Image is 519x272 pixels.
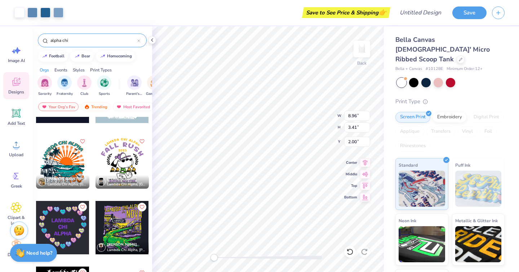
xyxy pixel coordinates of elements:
img: Neon Ink [399,226,445,262]
div: bear [81,54,90,58]
div: football [49,54,65,58]
button: filter button [77,75,92,97]
div: filter for Club [77,75,92,97]
div: Transfers [426,126,455,137]
img: Puff Ink [455,171,502,207]
div: Rhinestones [395,141,430,152]
button: Like [138,203,146,211]
img: most_fav.gif [116,104,122,109]
button: homecoming [96,51,135,62]
span: Metallic & Glitter Ink [455,217,498,224]
div: Digital Print [469,112,504,123]
div: Vinyl [457,126,478,137]
button: Like [78,203,87,211]
div: Orgs [40,67,49,73]
div: Print Types [90,67,112,73]
span: Sorority [38,91,52,97]
span: Puff Ink [455,161,470,169]
div: Applique [395,126,424,137]
img: Metallic & Glitter Ink [455,226,502,262]
span: Parent's Weekend [126,91,143,97]
span: Lambda Chi Alpha, [GEOGRAPHIC_DATA][US_STATE] at [GEOGRAPHIC_DATA] [107,182,146,187]
div: Print Type [395,97,505,106]
img: Sorority Image [41,79,49,87]
span: Sports [99,91,110,97]
button: football [38,51,68,62]
img: Club Image [80,79,88,87]
div: filter for Fraternity [57,75,73,97]
button: bear [70,51,93,62]
button: filter button [126,75,143,97]
img: most_fav.gif [41,104,47,109]
img: trending.gif [84,104,90,109]
span: Decorate [8,252,25,258]
div: filter for Sports [97,75,111,97]
div: Trending [81,102,111,111]
span: Game Day [146,91,163,97]
span: Middle [344,171,357,177]
span: Designs [8,89,24,95]
button: filter button [97,75,111,97]
div: Your Org's Fav [38,102,79,111]
div: Accessibility label [210,254,218,261]
div: Most Favorited [113,102,154,111]
img: Game Day Image [150,79,159,87]
div: Save to See Price & Shipping [304,7,389,18]
img: Parent's Weekend Image [130,79,139,87]
div: Screen Print [395,112,430,123]
div: filter for Parent's Weekend [126,75,143,97]
input: Try "Alpha" [50,37,137,44]
button: Like [138,137,146,146]
span: Fraternity [57,91,73,97]
span: Bella + Canvas [395,66,422,72]
span: Minimum Order: 12 + [447,66,483,72]
img: Back [355,42,369,56]
strong: Need help? [26,250,52,256]
input: Untitled Design [394,5,447,20]
span: [PERSON_NAME] [107,242,137,247]
button: Like [78,137,87,146]
button: filter button [146,75,163,97]
span: Bella Canvas [DEMOGRAPHIC_DATA]' Micro Ribbed Scoop Tank [395,35,490,63]
img: trend_line.gif [42,54,48,58]
div: filter for Sorority [37,75,52,97]
span: [PERSON_NAME] [PERSON_NAME] [48,176,108,181]
div: Styles [73,67,85,73]
span: Upload [9,152,23,158]
span: Neon Ink [399,217,416,224]
div: Embroidery [432,112,467,123]
span: Clipart & logos [4,215,28,226]
img: Standard [399,171,445,207]
button: Save [452,6,487,19]
span: # 1012BE [426,66,443,72]
span: Image AI [8,58,25,63]
span: Add Text [8,120,25,126]
img: trend_line.gif [100,54,106,58]
span: Lambda Chi Alpha, [GEOGRAPHIC_DATA][US_STATE] [48,182,86,187]
div: Events [54,67,67,73]
div: homecoming [107,54,132,58]
img: trend_line.gif [74,54,80,58]
span: Standard [399,161,418,169]
span: Lambda Chi Alpha, [PERSON_NAME][GEOGRAPHIC_DATA] [107,247,146,253]
span: 👉 [378,8,386,17]
img: Sports Image [100,79,108,87]
span: Center [344,160,357,166]
div: Foil [480,126,497,137]
button: filter button [37,75,52,97]
span: Top [344,183,357,189]
span: Bottom [344,194,357,200]
button: filter button [57,75,73,97]
div: filter for Game Day [146,75,163,97]
span: Greek [11,183,22,189]
div: Back [357,60,367,66]
span: Club [80,91,88,97]
span: [PERSON_NAME] [107,176,137,181]
img: Fraternity Image [61,79,68,87]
